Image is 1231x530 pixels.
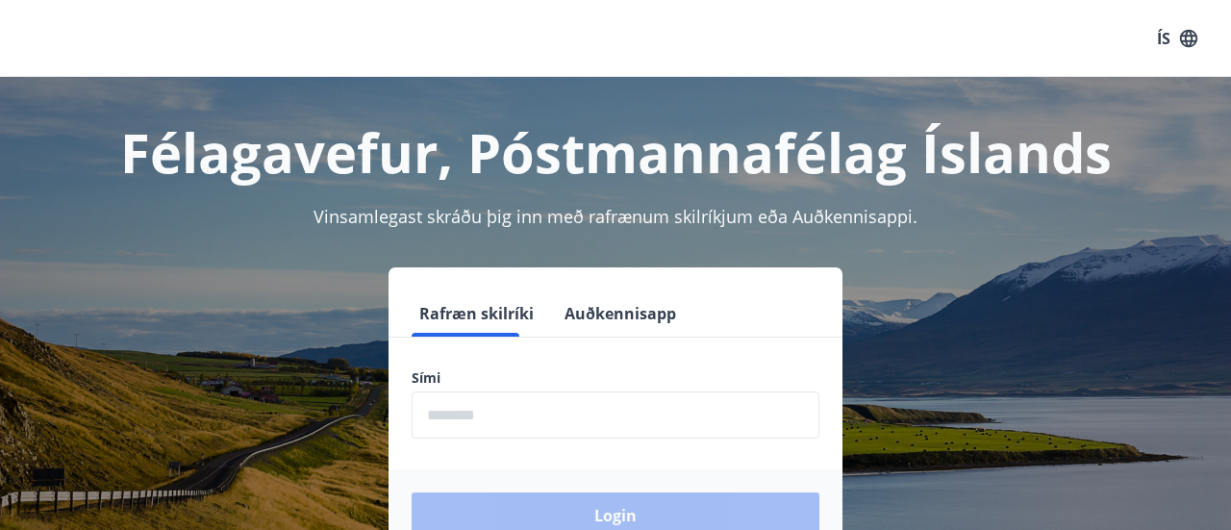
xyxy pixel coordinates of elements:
button: ÍS [1146,21,1208,56]
button: Rafræn skilríki [412,290,541,337]
label: Sími [412,368,819,388]
span: Vinsamlegast skráðu þig inn með rafrænum skilríkjum eða Auðkennisappi. [314,205,917,228]
button: Auðkennisapp [557,290,684,337]
h1: Félagavefur, Póstmannafélag Íslands [23,115,1208,189]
